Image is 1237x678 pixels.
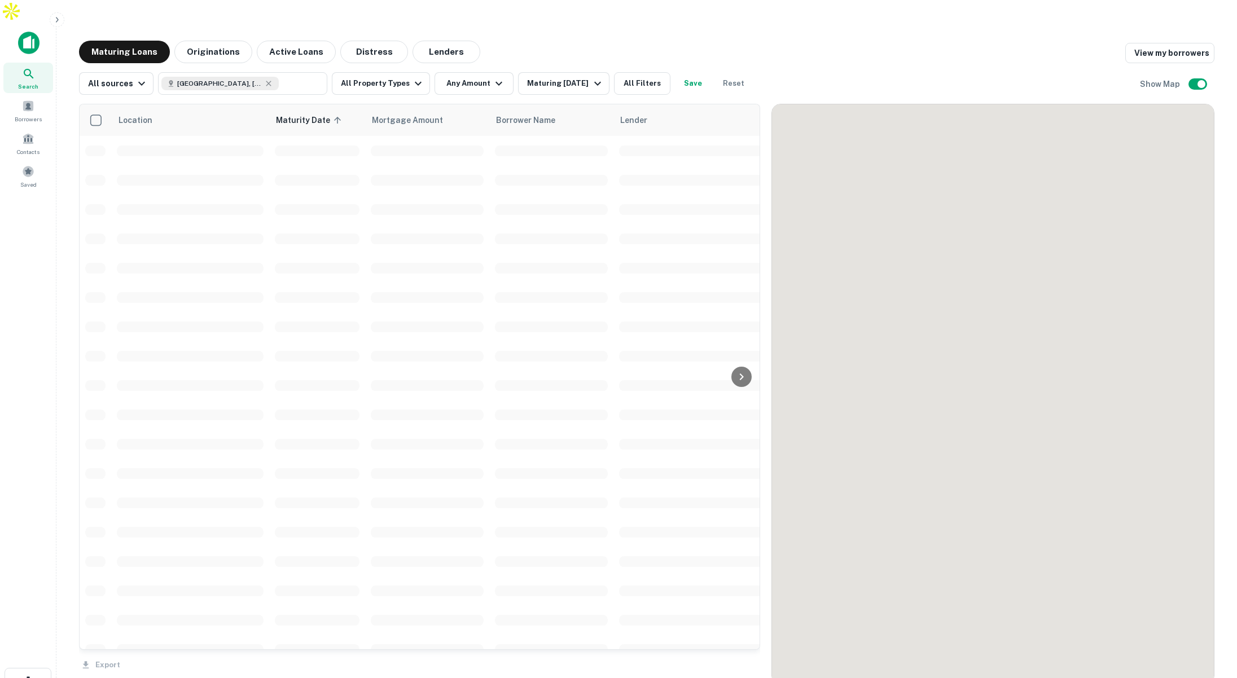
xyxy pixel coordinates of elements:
[79,41,170,63] button: Maturing Loans
[276,113,345,127] span: Maturity Date
[675,72,711,95] button: Save your search to get updates of matches that match your search criteria.
[518,72,609,95] button: Maturing [DATE]
[372,113,458,127] span: Mortgage Amount
[496,113,555,127] span: Borrower Name
[3,63,53,93] a: Search
[613,104,794,136] th: Lender
[614,72,670,95] button: All Filters
[340,41,408,63] button: Distress
[118,113,152,127] span: Location
[527,77,604,90] div: Maturing [DATE]
[79,72,153,95] button: All sources
[15,115,42,124] span: Borrowers
[18,82,38,91] span: Search
[177,78,262,89] span: [GEOGRAPHIC_DATA], [GEOGRAPHIC_DATA], [GEOGRAPHIC_DATA]
[174,41,252,63] button: Originations
[1181,588,1237,642] iframe: Chat Widget
[3,161,53,191] a: Saved
[489,104,613,136] th: Borrower Name
[620,113,647,127] span: Lender
[20,180,37,189] span: Saved
[18,32,40,54] img: capitalize-icon.png
[269,104,365,136] th: Maturity Date
[716,72,752,95] button: Reset
[3,95,53,126] a: Borrowers
[1125,43,1214,63] a: View my borrowers
[413,41,480,63] button: Lenders
[332,72,430,95] button: All Property Types
[3,128,53,159] a: Contacts
[88,77,148,90] div: All sources
[435,72,514,95] button: Any Amount
[257,41,336,63] button: Active Loans
[365,104,489,136] th: Mortgage Amount
[111,104,269,136] th: Location
[17,147,40,156] span: Contacts
[1140,78,1182,90] h6: Show Map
